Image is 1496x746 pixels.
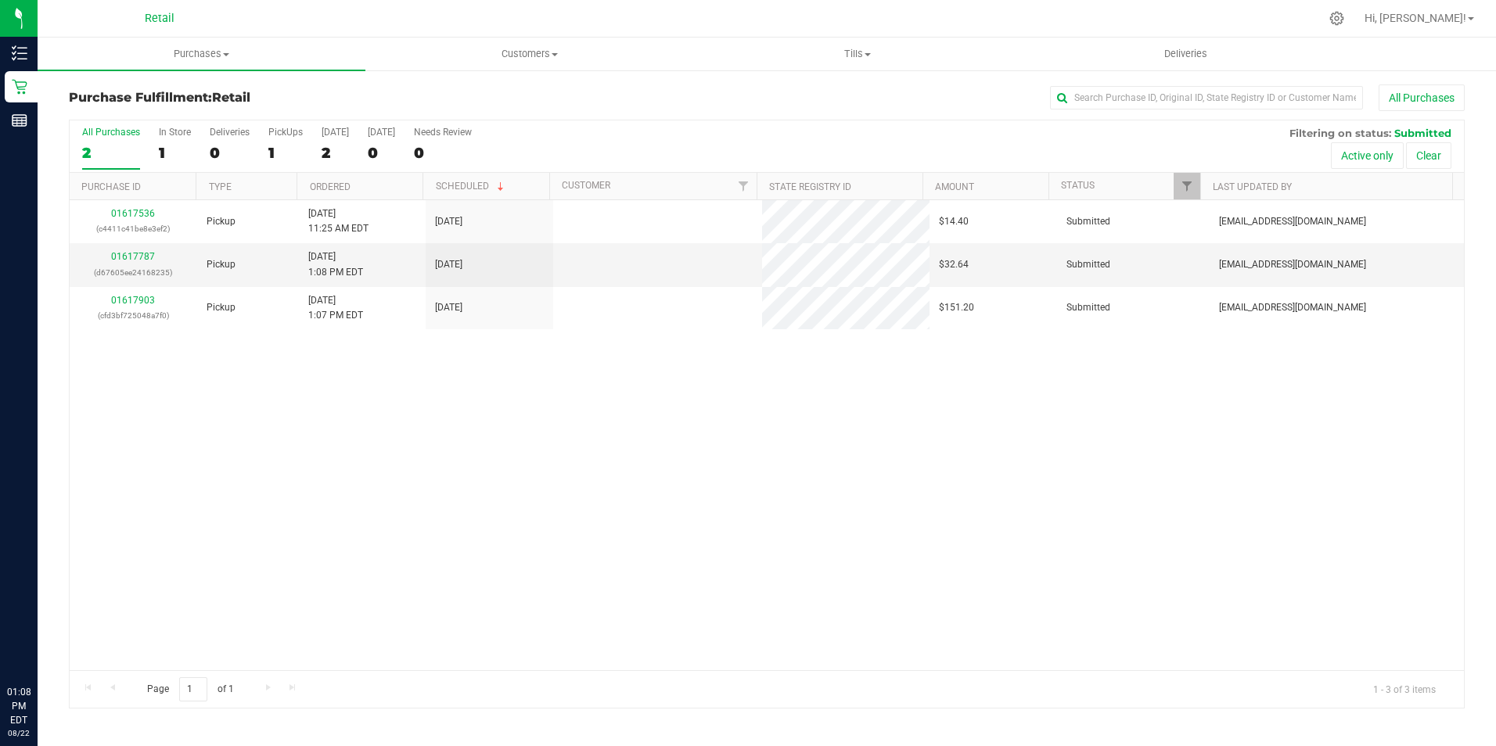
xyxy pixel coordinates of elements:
[435,214,462,229] span: [DATE]
[1361,677,1448,701] span: 1 - 3 of 3 items
[145,12,174,25] span: Retail
[1365,12,1466,24] span: Hi, [PERSON_NAME]!
[1022,38,1350,70] a: Deliveries
[159,127,191,138] div: In Store
[111,251,155,262] a: 01617787
[436,181,507,192] a: Scheduled
[179,677,207,701] input: 1
[210,144,250,162] div: 0
[210,127,250,138] div: Deliveries
[16,621,63,668] iframe: Resource center
[268,144,303,162] div: 1
[435,257,462,272] span: [DATE]
[111,208,155,219] a: 01617536
[1219,214,1366,229] span: [EMAIL_ADDRESS][DOMAIN_NAME]
[1219,257,1366,272] span: [EMAIL_ADDRESS][DOMAIN_NAME]
[207,257,236,272] span: Pickup
[79,265,188,280] p: (d67605ee24168235)
[1406,142,1451,169] button: Clear
[1066,214,1110,229] span: Submitted
[159,144,191,162] div: 1
[1174,173,1199,199] a: Filter
[1394,127,1451,139] span: Submitted
[1289,127,1391,139] span: Filtering on status:
[1213,181,1292,192] a: Last Updated By
[308,206,369,236] span: [DATE] 11:25 AM EDT
[81,181,141,192] a: Purchase ID
[1050,86,1363,109] input: Search Purchase ID, Original ID, State Registry ID or Customer Name...
[1379,84,1465,111] button: All Purchases
[939,214,969,229] span: $14.40
[368,144,395,162] div: 0
[939,257,969,272] span: $32.64
[414,127,472,138] div: Needs Review
[769,181,851,192] a: State Registry ID
[79,221,188,236] p: (c4411c41be8e3ef2)
[38,47,365,61] span: Purchases
[365,38,693,70] a: Customers
[694,38,1022,70] a: Tills
[935,181,974,192] a: Amount
[38,38,365,70] a: Purchases
[939,300,974,315] span: $151.20
[1143,47,1228,61] span: Deliveries
[1327,11,1347,26] div: Manage settings
[207,214,236,229] span: Pickup
[1061,180,1095,191] a: Status
[111,295,155,306] a: 01617903
[695,47,1021,61] span: Tills
[12,79,27,95] inline-svg: Retail
[7,685,31,727] p: 01:08 PM EDT
[308,249,363,279] span: [DATE] 1:08 PM EDT
[731,173,757,199] a: Filter
[268,127,303,138] div: PickUps
[69,91,534,105] h3: Purchase Fulfillment:
[308,293,363,323] span: [DATE] 1:07 PM EDT
[134,677,246,701] span: Page of 1
[435,300,462,315] span: [DATE]
[1066,257,1110,272] span: Submitted
[1219,300,1366,315] span: [EMAIL_ADDRESS][DOMAIN_NAME]
[366,47,692,61] span: Customers
[1331,142,1404,169] button: Active only
[7,727,31,739] p: 08/22
[322,144,349,162] div: 2
[209,181,232,192] a: Type
[322,127,349,138] div: [DATE]
[12,45,27,61] inline-svg: Inventory
[1066,300,1110,315] span: Submitted
[414,144,472,162] div: 0
[562,180,610,191] a: Customer
[82,127,140,138] div: All Purchases
[310,181,351,192] a: Ordered
[79,308,188,323] p: (cfd3bf725048a7f0)
[82,144,140,162] div: 2
[212,90,250,105] span: Retail
[207,300,236,315] span: Pickup
[368,127,395,138] div: [DATE]
[12,113,27,128] inline-svg: Reports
